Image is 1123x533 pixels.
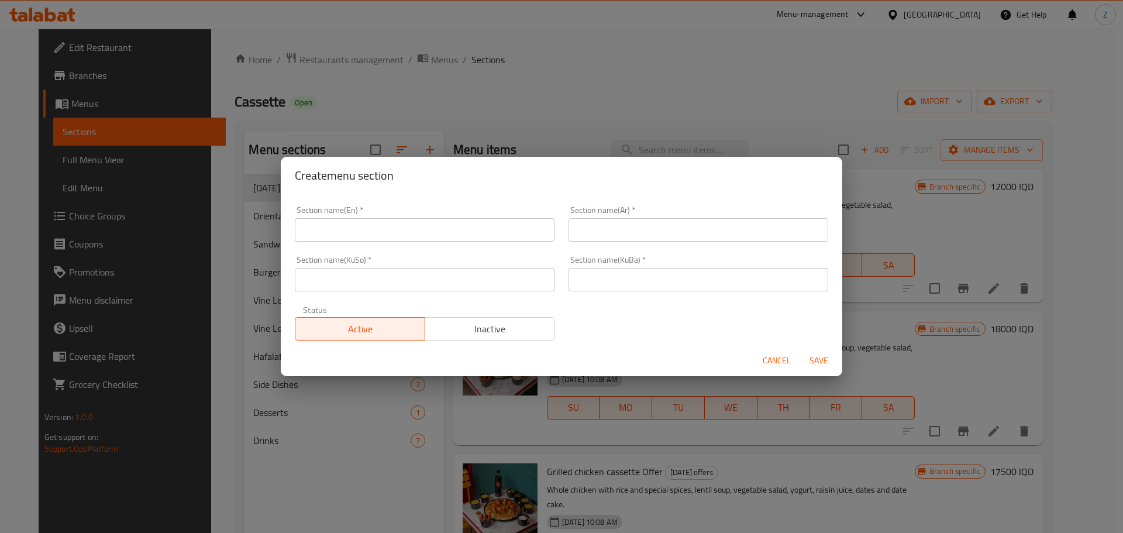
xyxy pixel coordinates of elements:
[295,268,554,291] input: Please enter section name(KuSo)
[300,321,421,338] span: Active
[569,218,828,242] input: Please enter section name(ar)
[295,166,828,185] h2: Create menu section
[800,350,838,372] button: Save
[569,268,828,291] input: Please enter section name(KuBa)
[758,350,795,372] button: Cancel
[430,321,550,338] span: Inactive
[805,353,833,368] span: Save
[295,317,425,341] button: Active
[425,317,555,341] button: Inactive
[295,218,554,242] input: Please enter section name(en)
[763,353,791,368] span: Cancel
